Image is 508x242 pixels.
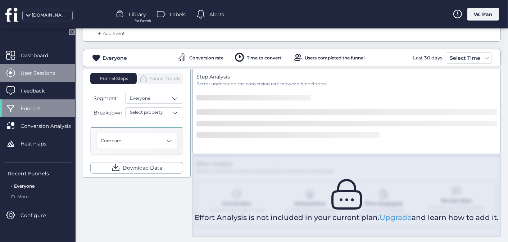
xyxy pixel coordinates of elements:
span: Compare [101,138,121,144]
div: W. Pan [467,8,499,21]
span: Funnel Trends [140,75,180,83]
span: Conversion Analysis [21,122,82,130]
span: Heatmaps [21,140,57,148]
span: . [11,182,12,189]
span: Effort Analysis is not included in your current plan. and learn how to add it. [195,212,499,223]
span: Everyone [14,183,35,189]
div: Add Event [96,30,125,37]
span: Library [129,10,146,18]
div: Conversion rate [189,56,223,60]
button: Breakdown [90,108,124,117]
span: Funnel Steps [99,76,128,81]
span: Funnels [21,104,51,112]
button: Segment [90,94,124,103]
div: Everyone [103,54,127,62]
button: Download Data [90,162,183,174]
span: Configure [21,211,56,219]
div: Step Analysis [196,73,497,81]
div: Better understand the conversion rate between funnel steps. [196,81,497,88]
span: Dashboard [21,51,59,59]
div: Select Time [448,54,482,62]
span: Labels [170,10,186,18]
span: More ... [17,193,33,200]
span: For Funnels [135,18,151,23]
span: Feedback [21,87,55,95]
a: Upgrade [380,213,412,222]
span: Download Data [123,164,162,172]
div: Time to convert [247,56,281,60]
span: Select property [130,109,163,116]
span: Breakdown [94,109,122,117]
div: Recent Funnels [8,170,71,178]
span: Everyone [130,95,150,102]
div: Last 30 days [411,52,444,64]
div: [DOMAIN_NAME] [32,12,68,19]
div: Users completed the funnel [305,56,364,60]
span: User Sessions [21,69,66,77]
span: Segment [94,94,117,102]
span: Alerts [209,10,224,18]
